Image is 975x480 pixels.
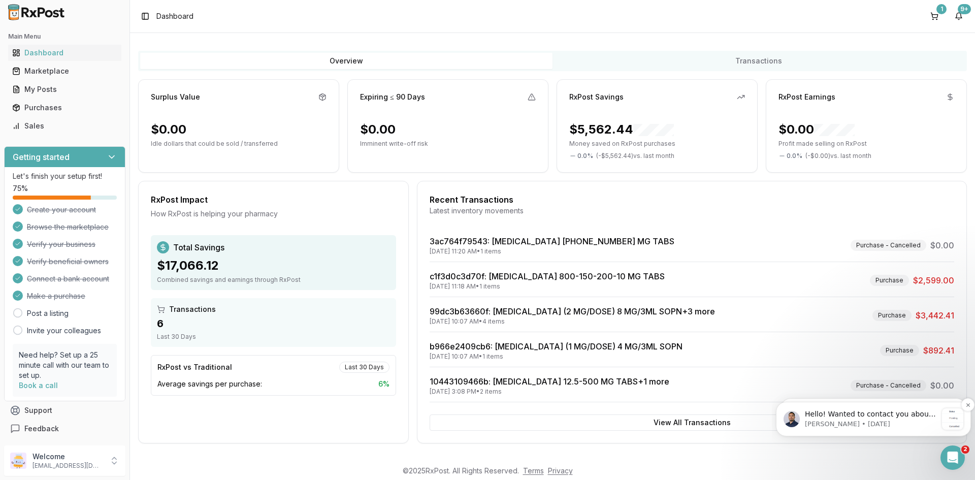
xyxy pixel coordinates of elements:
a: b966e2409cb6: [MEDICAL_DATA] (1 MG/DOSE) 4 MG/3ML SOPN [430,341,682,351]
span: $0.00 [930,239,954,251]
div: $17,066.12 [157,258,390,274]
a: Post a listing [27,308,69,318]
span: Create your account [27,205,96,215]
img: User avatar [10,453,26,469]
span: 0.0 % [577,152,593,160]
div: [DATE] 11:18 AM • 1 items [430,282,665,291]
span: Dashboard [156,11,193,21]
span: Browse the marketplace [27,222,109,232]
p: Imminent write-off risk [360,140,536,148]
div: $0.00 [778,121,855,138]
button: 1 [926,8,942,24]
div: 9+ [958,4,971,14]
h3: Getting started [13,151,70,163]
p: Money saved on RxPost purchases [569,140,745,148]
span: $2,599.00 [913,274,954,286]
iframe: Intercom notifications message [772,381,975,453]
div: $0.00 [360,121,396,138]
a: My Posts [8,80,121,99]
span: $892.41 [923,344,954,357]
nav: breadcrumb [156,11,193,21]
div: Expiring ≤ 90 Days [360,92,425,102]
button: Sales [4,118,125,134]
div: RxPost Impact [151,194,396,206]
a: 3ac764f79543: [MEDICAL_DATA] [PHONE_NUMBER] MG TABS [430,236,674,246]
div: [DATE] 10:07 AM • 4 items [430,317,715,326]
button: Feedback [4,420,125,438]
a: Marketplace [8,62,121,80]
div: [DATE] 3:08 PM • 2 items [430,388,669,396]
div: $0.00 [151,121,186,138]
a: Privacy [548,466,573,475]
span: Connect a bank account [27,274,109,284]
span: 0.0 % [787,152,802,160]
div: Purchase [872,310,912,321]
span: Verify beneficial owners [27,257,109,267]
span: Transactions [169,304,216,314]
div: RxPost Earnings [778,92,835,102]
p: Welcome [32,452,103,462]
div: Purchase - Cancelled [851,380,926,391]
span: ( - $5,562.44 ) vs. last month [596,152,674,160]
span: Verify your business [27,239,95,249]
div: Purchases [12,103,117,113]
div: Last 30 Days [157,333,390,341]
div: Dashboard [12,48,117,58]
span: Make a purchase [27,291,85,301]
span: 2 [961,445,969,454]
span: $0.00 [930,379,954,392]
p: Profit made selling on RxPost [778,140,954,148]
div: Marketplace [12,66,117,76]
span: $3,442.41 [916,309,954,322]
iframe: Intercom live chat [940,445,965,470]
button: Purchases [4,100,125,116]
a: Terms [523,466,544,475]
button: View All Transactions [430,414,954,431]
span: Total Savings [173,241,224,253]
button: Marketplace [4,63,125,79]
h2: Main Menu [8,33,121,41]
div: [DATE] 10:07 AM • 1 items [430,353,682,361]
div: Combined savings and earnings through RxPost [157,276,390,284]
p: Let's finish your setup first! [13,171,117,181]
div: Sales [12,121,117,131]
div: Surplus Value [151,92,200,102]
div: Recent Transactions [430,194,954,206]
button: Overview [140,53,552,69]
span: 75 % [13,183,28,194]
div: RxPost vs Traditional [157,362,232,372]
div: How RxPost is helping your pharmacy [151,209,396,219]
span: 6 % [378,379,389,389]
button: Support [4,401,125,420]
button: Transactions [552,53,965,69]
div: Purchase - Cancelled [851,240,926,251]
p: [EMAIL_ADDRESS][DOMAIN_NAME] [32,462,103,470]
img: RxPost Logo [4,4,69,20]
div: My Posts [12,84,117,94]
span: ( - $0.00 ) vs. last month [805,152,871,160]
div: RxPost Savings [569,92,624,102]
div: [DATE] 11:20 AM • 1 items [430,247,674,255]
div: Last 30 Days [339,362,389,373]
a: Book a call [19,381,58,390]
a: c1f3d0c3d70f: [MEDICAL_DATA] 800-150-200-10 MG TABS [430,271,665,281]
a: 99dc3b63660f: [MEDICAL_DATA] (2 MG/DOSE) 8 MG/3ML SOPN+3 more [430,306,715,316]
div: Latest inventory movements [430,206,954,216]
a: Invite your colleagues [27,326,101,336]
a: Purchases [8,99,121,117]
div: Purchase [880,345,919,356]
div: Purchase [870,275,909,286]
span: Average savings per purchase: [157,379,262,389]
button: Dashboard [4,45,125,61]
div: 6 [157,316,390,331]
a: Dashboard [8,44,121,62]
p: Idle dollars that could be sold / transferred [151,140,327,148]
button: My Posts [4,81,125,98]
div: $5,562.44 [569,121,674,138]
div: 1 [936,4,947,14]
